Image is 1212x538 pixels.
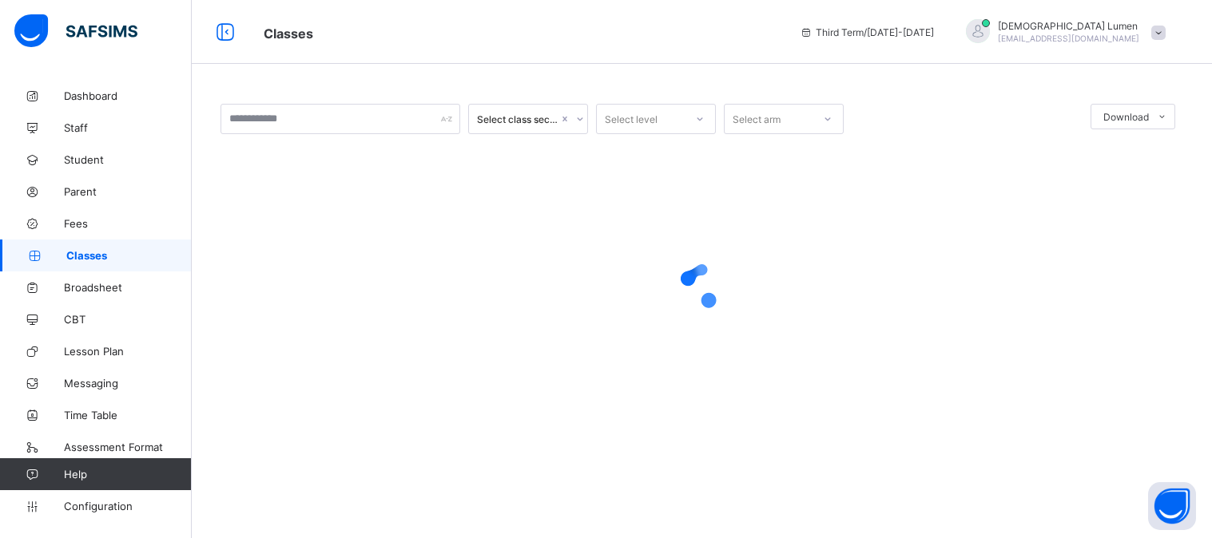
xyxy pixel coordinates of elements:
div: Select class section [477,113,558,125]
span: [EMAIL_ADDRESS][DOMAIN_NAME] [998,34,1139,43]
span: Broadsheet [64,281,192,294]
div: SanctusLumen [950,19,1174,45]
span: Dashboard [64,89,192,102]
span: session/term information [800,26,934,38]
span: Download [1103,111,1149,123]
div: Select arm [733,104,781,134]
img: safsims [14,14,137,48]
span: Staff [64,121,192,134]
span: Configuration [64,500,191,512]
span: Fees [64,217,192,230]
button: Open asap [1148,482,1196,530]
span: Time Table [64,409,192,421]
span: Lesson Plan [64,345,192,358]
span: Student [64,153,192,166]
span: CBT [64,313,192,326]
span: Classes [264,26,313,42]
span: Help [64,468,191,481]
span: Assessment Format [64,441,192,453]
span: Parent [64,185,192,198]
div: Select level [605,104,658,134]
span: [DEMOGRAPHIC_DATA] Lumen [998,20,1139,32]
span: Messaging [64,377,192,390]
span: Classes [66,249,192,262]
